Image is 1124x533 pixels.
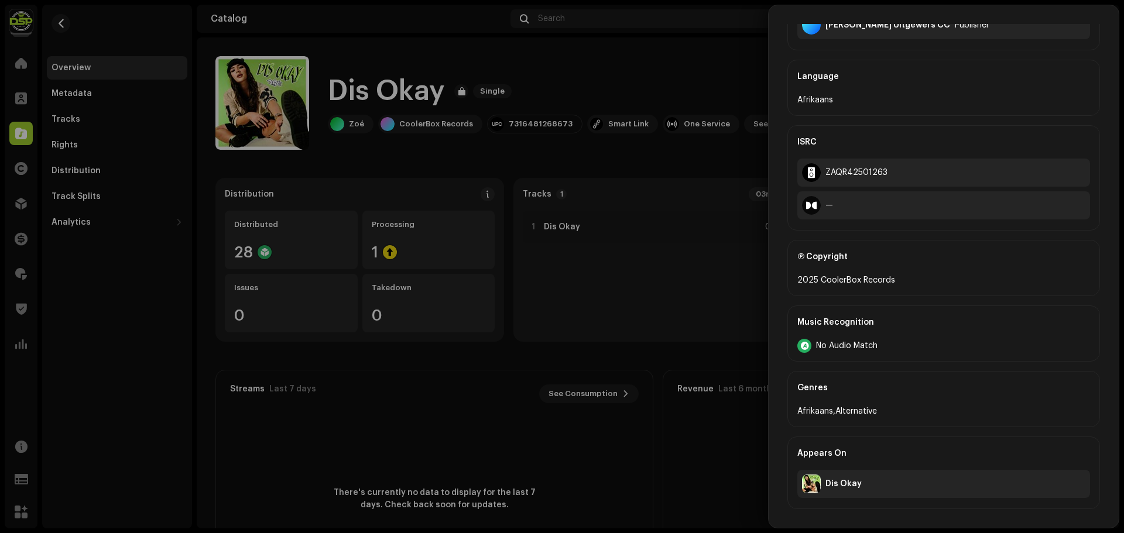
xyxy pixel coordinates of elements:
div: Language [797,60,1090,93]
img: 996943e1-ae5a-4283-896f-670342f45678 [802,474,821,493]
div: ZAQR42501263 [825,168,887,177]
div: Publisher [955,20,989,30]
div: Genres [797,372,1090,404]
div: Appears On [797,437,1090,470]
div: ISRC [797,126,1090,159]
div: Afrikaans [797,93,1090,107]
div: — [825,201,833,210]
div: 2025 CoolerBox Records [797,273,1090,287]
div: Dis Okay [825,479,862,489]
div: Music Recognition [797,306,1090,339]
div: Afrikaans,Alternative [797,404,1090,418]
div: Ⓟ Copyright [797,240,1090,273]
div: Vonk Uitgewers CC [825,20,950,30]
span: No Audio Match [816,341,878,350]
